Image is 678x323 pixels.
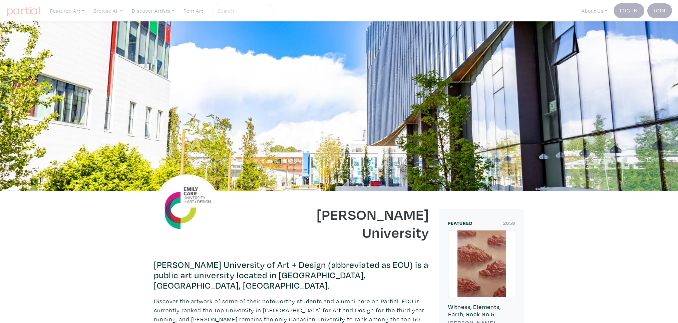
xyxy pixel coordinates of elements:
[297,205,429,241] h1: [PERSON_NAME] University
[647,3,672,18] a: Join
[614,3,644,18] a: Log In
[47,4,87,18] a: Featured Art
[503,219,515,227] small: 2659
[129,4,178,18] a: Discover Artists
[181,4,206,18] a: Rent Art
[217,7,267,15] input: Search
[579,4,611,18] a: About Us
[90,4,126,18] a: Browse All
[154,260,429,291] h4: [PERSON_NAME] University of Art + Design (abbreviated as ECU) is a public art university located ...
[448,303,515,318] h6: Witness, Elements, Earth, Rock No.5
[154,174,221,241] img: phpThumb.php
[448,220,472,226] small: Featured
